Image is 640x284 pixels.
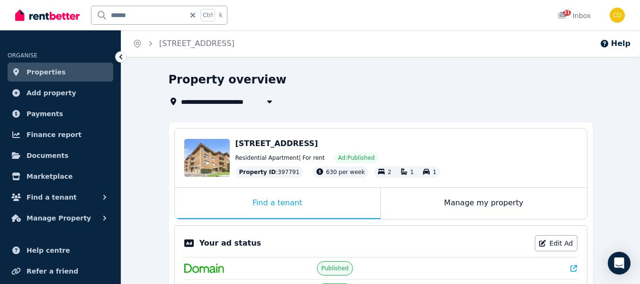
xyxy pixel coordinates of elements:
[563,10,571,16] span: 31
[27,66,66,78] span: Properties
[235,166,304,178] div: : 397791
[27,245,70,256] span: Help centre
[8,146,113,165] a: Documents
[410,169,414,175] span: 1
[8,104,113,123] a: Payments
[27,108,63,119] span: Payments
[27,266,78,277] span: Refer a friend
[8,241,113,260] a: Help centre
[381,188,587,219] div: Manage my property
[326,169,365,175] span: 630 per week
[199,238,261,249] p: Your ad status
[169,72,287,87] h1: Property overview
[219,11,222,19] span: k
[27,87,76,99] span: Add property
[8,167,113,186] a: Marketplace
[8,188,113,207] button: Find a tenant
[235,154,325,162] span: Residential Apartment | For rent
[159,39,234,48] a: [STREET_ADDRESS]
[338,154,374,162] span: Ad: Published
[8,52,37,59] span: ORGANISE
[235,139,318,148] span: [STREET_ADDRESS]
[8,125,113,144] a: Finance report
[8,262,113,281] a: Refer a friend
[558,11,591,20] div: Inbox
[535,235,577,251] a: Edit Ad
[608,252,631,275] div: Open Intercom Messenger
[8,209,113,228] button: Manage Property
[27,150,69,161] span: Documents
[239,168,276,176] span: Property ID
[200,9,215,21] span: Ctrl
[388,169,391,175] span: 2
[15,8,80,22] img: RentBetter
[321,265,349,272] span: Published
[27,212,91,224] span: Manage Property
[600,38,631,49] button: Help
[433,169,436,175] span: 1
[121,30,246,57] nav: Breadcrumb
[610,8,625,23] img: Chris Dimitropoulos
[175,188,380,219] div: Find a tenant
[27,171,72,182] span: Marketplace
[8,83,113,102] a: Add property
[27,192,77,203] span: Find a tenant
[8,63,113,82] a: Properties
[27,129,81,140] span: Finance report
[184,264,224,273] img: Domain.com.au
